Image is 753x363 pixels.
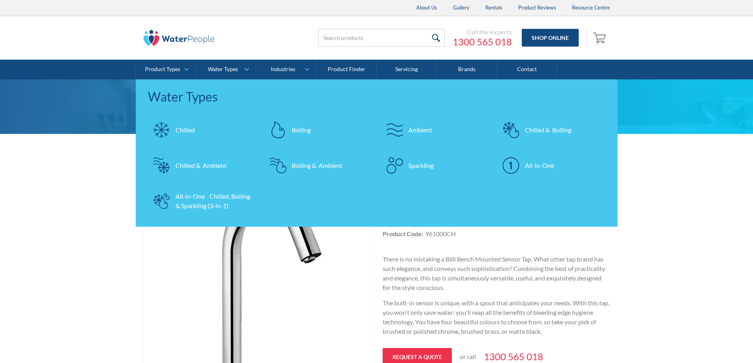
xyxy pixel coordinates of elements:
div: Water Types [148,87,606,106]
div: Chilled [176,125,195,135]
div: Ambient [408,125,432,135]
a: Servicing [377,60,437,79]
strong: Product Code: [383,230,423,237]
div: Industries [271,66,295,73]
iframe: podium webchat widget bubble [674,324,753,363]
iframe: podium webchat widget prompt [619,239,753,333]
div: 961000CH [425,229,456,239]
input: Search products [318,29,445,47]
div: Sparkling [408,161,434,170]
a: Product Types [136,60,196,79]
a: 1300 565 018 [453,36,512,48]
a: Contact [497,60,557,79]
img: shopping cart [593,31,608,44]
a: Chilled [148,116,257,144]
div: Product Types [145,66,180,73]
p: or call [460,352,476,361]
a: Product Finder [317,60,377,79]
div: Chilled & Ambient [176,161,226,170]
a: Industries [256,60,316,79]
p: The built-in sensor is unique, with a spout that anticipates your needs. With this tap, you won't... [383,298,610,336]
div: Boiling & Ambient [292,161,342,170]
div: Water Types [208,66,238,73]
div: Boiling [292,125,311,135]
a: Open empty cart [591,28,610,47]
div: Chilled & Boiling [525,125,571,135]
p: There is no mistaking a Billi Bench Mounted Sensor Tap. What other tap brand has such elegance, a... [383,254,610,292]
a: Shop Online [522,29,579,47]
a: Sparkling [381,152,489,179]
a: Boiling [264,116,373,144]
a: Brands [437,60,497,79]
div: Call the experts [453,28,512,36]
div: All-in-One Chilled, Boiling & Sparkling (3-in-1) [176,192,253,211]
a: Chilled & Boiling [497,116,606,144]
nav: Water Types [136,79,618,227]
div: All-in-One [525,161,554,170]
a: Ambient [381,116,489,144]
a: All-in-One [497,152,606,179]
a: Chilled & Ambient [148,152,257,179]
img: The Water People [143,30,215,46]
a: All-in-One Chilled, Boiling & Sparkling (3-in-1) [148,187,257,215]
a: Boiling & Ambient [264,152,373,179]
a: Water Types [196,60,256,79]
